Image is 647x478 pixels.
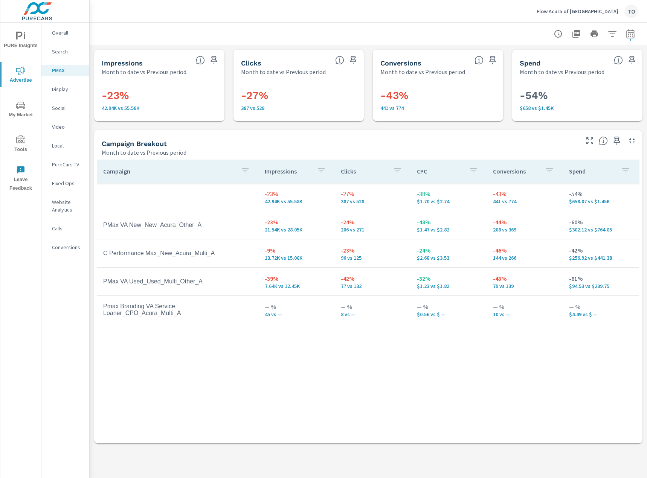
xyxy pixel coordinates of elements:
[493,255,557,261] p: 144 vs 266
[569,227,633,233] p: $302.12 vs $764.85
[626,135,638,147] button: Minimize Widget
[584,135,596,147] button: Make Fullscreen
[52,123,83,131] p: Video
[97,216,259,234] td: PMax VA New_New_Acura_Other_A
[493,274,557,283] p: -43%
[241,89,356,102] h3: -27%
[623,26,638,41] button: Select Date Range
[626,54,638,66] span: Save this to your personalized report
[102,148,186,157] p: Month to date vs Previous period
[102,89,217,102] h3: -23%
[520,59,540,67] h5: Spend
[52,225,83,232] p: Calls
[341,311,405,317] p: 8 vs —
[41,159,89,170] div: PureCars TV
[341,189,405,198] p: -27%
[265,255,329,261] p: 13,716 vs 15,076
[3,166,39,193] span: Leave Feedback
[41,196,89,215] div: Website Analytics
[41,223,89,234] div: Calls
[265,227,329,233] p: 21,537 vs 28,054
[475,56,484,65] span: Total Conversions include Actions, Leads and Unmapped.
[3,101,39,119] span: My Market
[102,105,217,111] p: 42.94K vs 55.58K
[380,59,421,67] h5: Conversions
[52,198,83,213] p: Website Analytics
[241,67,326,76] p: Month to date vs Previous period
[599,136,608,145] span: This is a summary of PMAX performance results by campaign. Each column can be sorted.
[52,161,83,168] p: PureCars TV
[265,302,329,311] p: — %
[41,27,89,38] div: Overall
[41,65,89,76] div: PMAX
[380,67,465,76] p: Month to date vs Previous period
[569,26,584,41] button: "Export Report to PDF"
[493,302,557,311] p: — %
[493,189,557,198] p: -43%
[417,167,463,175] p: CPC
[3,66,39,85] span: Advertise
[265,189,329,198] p: -23%
[241,105,356,111] p: 387 vs 528
[417,283,481,289] p: $1.23 vs $1.82
[3,32,39,50] span: PURE Insights
[493,218,557,227] p: -44%
[102,67,186,76] p: Month to date vs Previous period
[265,246,329,255] p: -9%
[52,85,83,93] p: Display
[265,167,311,175] p: Impressions
[208,54,220,66] span: Save this to your personalized report
[52,244,83,251] p: Conversions
[102,59,143,67] h5: Impressions
[587,26,602,41] button: Print Report
[569,302,633,311] p: — %
[97,272,259,291] td: PMax VA Used_Used_Multi_Other_A
[569,246,633,255] p: -42%
[520,89,635,102] h3: -54%
[52,67,83,74] p: PMAX
[341,167,387,175] p: Clicks
[417,189,481,198] p: -38%
[569,255,633,261] p: $256.92 vs $441.38
[417,255,481,261] p: $2.68 vs $3.53
[41,242,89,253] div: Conversions
[341,198,405,204] p: 387 vs 528
[569,283,633,289] p: $94.53 vs $239.75
[341,283,405,289] p: 77 vs 132
[417,227,481,233] p: $1.47 vs $2.82
[41,46,89,57] div: Search
[41,102,89,114] div: Social
[624,5,638,18] div: TO
[569,198,633,204] p: $658.07 vs $1,445.98
[417,218,481,227] p: -48%
[41,121,89,132] div: Video
[265,283,329,289] p: 7,640 vs 12,451
[493,198,557,204] p: 441 vs 774
[341,274,405,283] p: -42%
[380,89,496,102] h3: -43%
[417,246,481,255] p: -24%
[41,140,89,151] div: Local
[605,26,620,41] button: Apply Filters
[417,274,481,283] p: -32%
[102,140,167,148] h5: Campaign Breakout
[417,198,481,204] p: $1.70 vs $2.74
[380,105,496,111] p: 441 vs 774
[341,255,405,261] p: 96 vs 125
[265,274,329,283] p: -39%
[569,274,633,283] p: -61%
[97,297,259,323] td: Pmax Branding VA Service Loaner_CPO_Acura_Multi_A
[417,311,481,317] p: $0.56 vs $ —
[569,189,633,198] p: -54%
[487,54,499,66] span: Save this to your personalized report
[537,8,618,15] p: Flow Acura of [GEOGRAPHIC_DATA]
[196,56,205,65] span: The number of times an ad was shown on your behalf.
[265,311,329,317] p: 45 vs —
[265,218,329,227] p: -23%
[417,302,481,311] p: — %
[52,29,83,37] p: Overall
[52,180,83,187] p: Fixed Ops
[614,56,623,65] span: The amount of money spent on advertising during the period.
[265,198,329,204] p: 42,938 vs 55,581
[241,59,261,67] h5: Clicks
